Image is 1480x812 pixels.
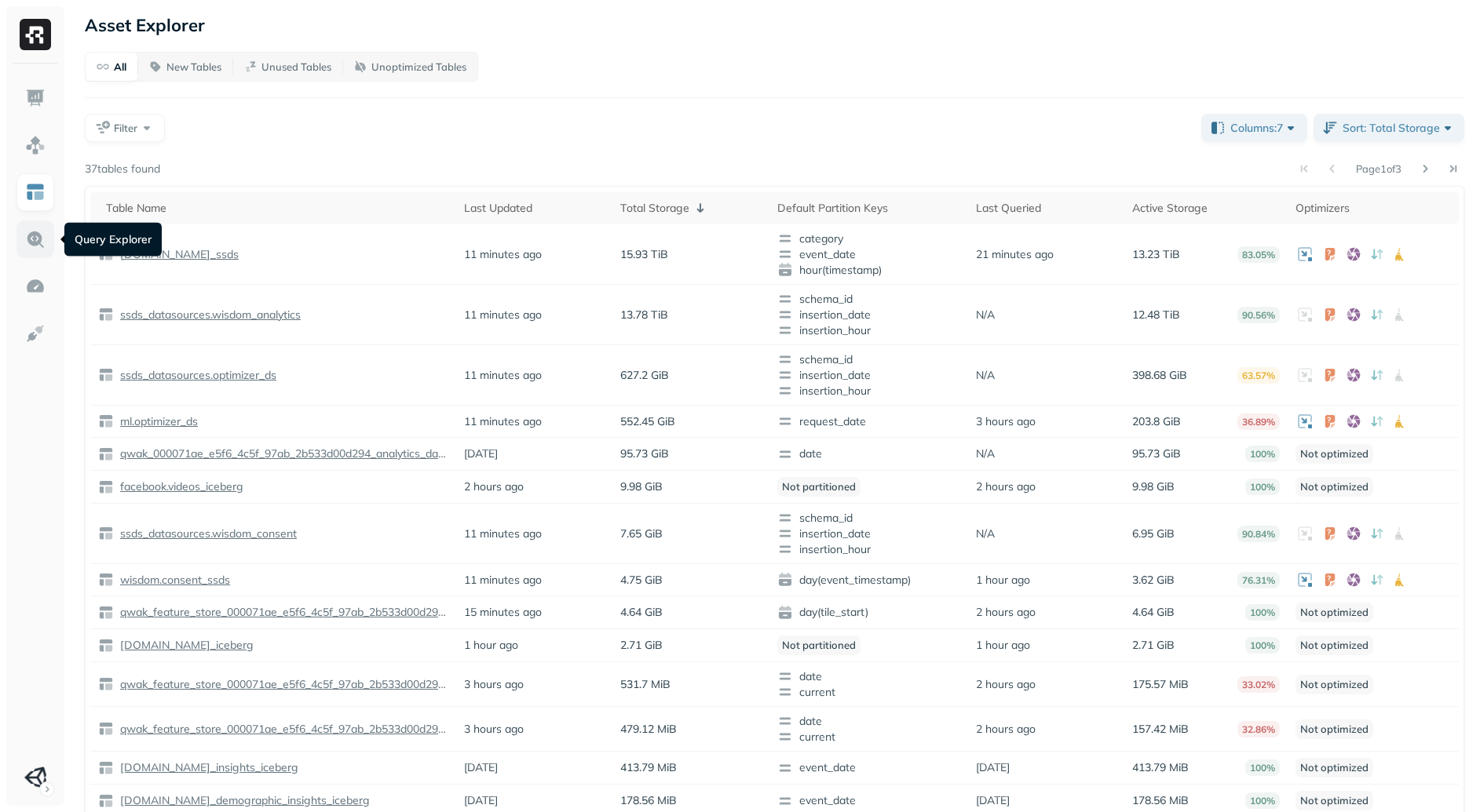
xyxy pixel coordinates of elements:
span: event_date [777,793,960,809]
p: 95.73 GiB [1132,446,1181,461]
p: 1 hour ago [464,638,518,653]
p: Not optimized [1295,719,1373,739]
p: [DATE] [464,446,498,461]
a: qwak_feature_store_000071ae_e5f6_4c5f_97ab_2b533d00d294.offline_feature_store_wisdom_analytics_on... [114,605,448,620]
img: Assets [25,135,46,155]
p: 7.65 GiB [620,526,663,541]
p: 11 minutes ago [464,308,542,322]
p: qwak_000071ae_e5f6_4c5f_97ab_2b533d00d294_analytics_data.single_inference [117,446,448,461]
p: 552.45 GiB [620,414,675,429]
p: 3 hours ago [976,414,1036,429]
p: 33.02% [1237,676,1280,693]
p: 11 minutes ago [464,573,542,588]
p: [DATE] [976,793,1010,808]
a: ssds_datasources.optimizer_ds [114,368,276,383]
span: request_date [777,413,960,429]
p: 100% [1245,604,1280,621]
p: 1 hour ago [976,638,1030,653]
p: 627.2 GiB [620,368,669,383]
p: 100% [1245,637,1280,654]
p: 100% [1245,792,1280,809]
p: [DOMAIN_NAME]_demographic_insights_iceberg [117,793,370,808]
p: [DATE] [464,793,498,808]
span: current [777,684,960,700]
img: table [98,721,114,737]
p: 13.23 TiB [1132,247,1180,262]
img: Integrations [25,323,46,344]
img: Asset Explorer [25,182,46,202]
p: 37 tables found [85,162,160,177]
p: N/A [976,526,995,541]
p: 3 hours ago [464,677,524,692]
p: ssds_datasources.wisdom_analytics [117,308,301,322]
span: Filter [114,121,137,136]
span: insertion_hour [777,541,960,557]
p: 95.73 GiB [620,446,669,461]
p: 157.42 MiB [1132,722,1189,737]
a: qwak_feature_store_000071ae_e5f6_4c5f_97ab_2b533d00d294.offline_feature_store_arpumizer_user_leve... [114,677,448,692]
p: New Tables [166,60,221,75]
p: 11 minutes ago [464,526,542,541]
p: 36.89% [1237,413,1280,430]
p: ml.optimizer_ds [117,414,198,429]
img: table [98,367,114,383]
p: Not optimized [1295,758,1373,777]
span: insertion_date [777,367,960,383]
button: Filter [85,114,165,142]
p: 413.79 MiB [620,760,677,775]
p: 1 hour ago [976,573,1030,588]
p: 9.98 GiB [620,479,663,494]
p: 32.86% [1237,721,1280,737]
p: [DATE] [464,760,498,775]
p: 4.64 GiB [620,605,663,620]
div: Total Storage [620,198,762,217]
p: 2 hours ago [976,677,1036,692]
p: 100% [1245,759,1280,776]
p: 90.84% [1237,526,1280,542]
div: Default Partition Keys [777,198,960,217]
p: [DATE] [976,760,1010,775]
p: Not optimized [1295,603,1373,622]
span: day(event_timestamp) [777,572,960,588]
span: insertion_hour [777,322,960,338]
p: 479.12 MiB [620,722,677,737]
a: wisdom.consent_ssds [114,573,230,588]
p: 83.05% [1237,246,1280,263]
p: Not optimized [1295,675,1373,694]
p: Not partitioned [777,477,861,497]
p: 178.56 MiB [1132,793,1189,808]
p: ssds_datasources.wisdom_consent [117,526,297,541]
a: [DOMAIN_NAME]_iceberg [114,638,254,653]
div: Optimizers [1295,198,1451,217]
span: current [777,729,960,745]
p: Not optimized [1295,635,1373,655]
p: N/A [976,446,995,461]
a: facebook.videos_iceberg [114,479,243,494]
p: 15.93 TiB [620,247,668,262]
img: Ryft [20,19,51,50]
p: 175.57 MiB [1132,677,1189,692]
span: Columns: 7 [1230,120,1299,136]
p: N/A [976,308,995,322]
div: Last Queried [976,198,1117,217]
span: day(tile_start) [777,605,960,621]
p: 3.62 GiB [1132,573,1175,588]
a: qwak_feature_store_000071ae_e5f6_4c5f_97ab_2b533d00d294.offline_feature_store_arpumizer_game_user... [114,722,448,737]
p: 4.64 GiB [1132,605,1175,620]
span: hour(timestamp) [777,262,960,278]
div: Query Explorer [64,223,162,257]
img: Optimization [25,276,46,297]
span: date [777,713,960,729]
p: 2.71 GiB [620,638,663,653]
div: Active Storage [1132,198,1280,217]
span: event_date [777,760,960,776]
a: ssds_datasources.wisdom_analytics [114,308,301,322]
img: table [98,793,114,809]
p: 531.7 MiB [620,677,671,692]
p: Unoptimized Tables [371,60,466,75]
a: qwak_000071ae_e5f6_4c5f_97ab_2b533d00d294_analytics_data.single_inference [114,446,448,461]
p: qwak_feature_store_000071ae_e5f6_4c5f_97ab_2b533d00d294.offline_feature_store_arpumizer_user_leve... [117,677,448,692]
p: Not partitioned [777,635,861,655]
a: [DOMAIN_NAME]_demographic_insights_iceberg [114,793,370,808]
img: Unity [24,766,46,788]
